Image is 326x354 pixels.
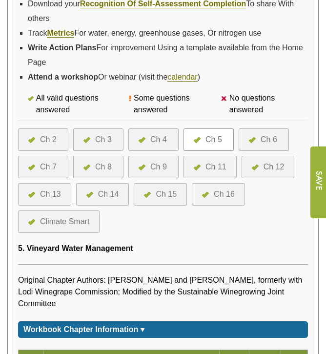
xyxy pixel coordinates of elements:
a: Metrics [47,29,74,38]
img: icon-all-questions-answered.png [144,192,151,198]
a: Ch 15 [144,188,177,200]
div: Ch 8 [95,161,112,173]
li: For improvement Using a template available from the Home Page [28,41,308,70]
img: icon-all-questions-answered.png [28,165,35,170]
a: Ch 11 [194,161,226,173]
div: Ch 5 [205,134,222,146]
li: Track For water, energy, greenhouse gases, Or nitrogen use [28,26,308,41]
a: Ch 6 [249,134,279,146]
a: Ch 13 [28,188,61,200]
a: Ch 8 [83,161,113,173]
img: sort_arrow_down.gif [140,328,145,332]
div: Ch 3 [95,134,112,146]
div: Ch 13 [40,188,61,200]
a: Ch 12 [252,161,285,173]
div: Ch 15 [156,188,177,200]
div: Some questions answered [131,92,221,116]
img: icon-all-questions-answered.png [249,137,256,143]
a: Climate Smart [28,216,89,228]
img: icon-all-questions-answered.png [202,192,209,198]
a: Ch 14 [86,188,119,200]
div: Ch 6 [261,134,277,146]
div: Climate Smart [40,216,89,228]
div: Ch 16 [214,188,235,200]
img: icon-all-questions-answered.png [28,219,35,225]
strong: Attend a workshop [28,73,98,81]
a: Ch 2 [28,134,58,146]
span: Workbook Chapter Information [23,325,138,333]
img: icon-all-questions-answered.png [28,192,35,198]
div: Click for more or less content [18,321,308,338]
div: Ch 4 [150,134,167,146]
img: icon-no-questions-answered.png [221,96,227,101]
img: icon-all-questions-answered.png [86,192,93,198]
a: Ch 9 [139,161,168,173]
img: icon-all-questions-answered.png [252,165,259,170]
div: Ch 11 [205,161,226,173]
img: icon-all-questions-answered.png [194,137,201,143]
div: Ch 7 [40,161,57,173]
div: Ch 2 [40,134,57,146]
a: Ch 4 [139,134,168,146]
li: Or webinar (visit the ) [28,70,308,84]
div: Ch 12 [264,161,285,173]
strong: Write Action Plans [28,43,96,52]
img: icon-some-questions-answered.png [129,95,131,102]
img: icon-all-questions-answered.png [139,165,145,170]
span: Original Chapter Authors: [PERSON_NAME] and [PERSON_NAME], formerly with Lodi Winegrape Commissio... [18,276,302,308]
a: Ch 16 [202,188,235,200]
div: Ch 9 [150,161,167,173]
img: icon-all-questions-answered.png [28,96,34,101]
a: Ch 7 [28,161,58,173]
img: icon-all-questions-answered.png [83,165,90,170]
div: Ch 14 [98,188,119,200]
div: All valid questions answered [34,92,129,116]
a: Ch 3 [83,134,113,146]
input: Submit [310,146,326,218]
img: icon-all-questions-answered.png [194,165,201,170]
span: 5. Vineyard Water Management [18,244,133,252]
img: icon-all-questions-answered.png [28,137,35,143]
img: icon-all-questions-answered.png [139,137,145,143]
div: No questions answered [227,92,308,116]
img: icon-all-questions-answered.png [83,137,90,143]
a: calendar [167,73,197,82]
